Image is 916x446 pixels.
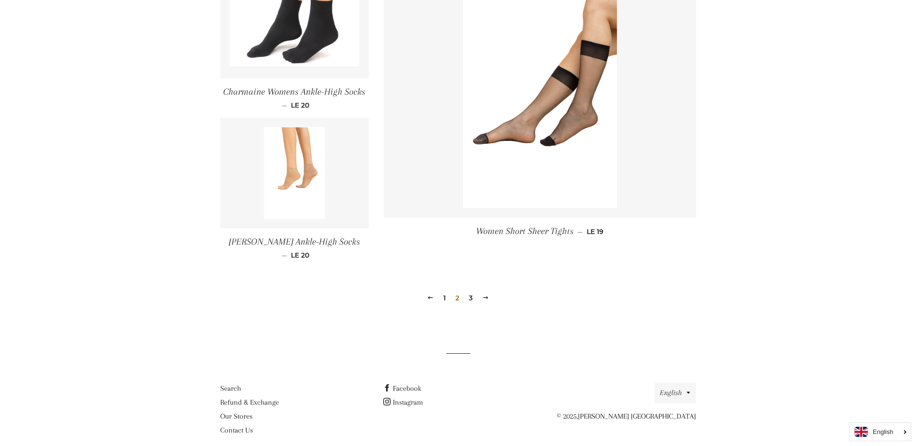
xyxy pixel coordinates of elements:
[452,291,463,305] span: 2
[547,410,696,422] p: © 2025,
[384,218,696,245] a: Women Short Sheer Tights — LE 19
[291,251,309,260] span: LE 20
[854,427,906,437] a: English
[220,426,253,434] a: Contact Us
[220,384,241,393] a: Search
[577,227,583,236] span: —
[383,398,423,407] a: Instagram
[873,429,893,435] i: English
[282,101,287,110] span: —
[465,291,477,305] a: 3
[220,412,252,421] a: Our Stores
[439,291,450,305] a: 1
[220,228,369,268] a: [PERSON_NAME] Ankle-High Socks — LE 20
[476,226,574,236] span: Women Short Sheer Tights
[282,251,287,260] span: —
[578,412,696,421] a: [PERSON_NAME] [GEOGRAPHIC_DATA]
[220,398,279,407] a: Refund & Exchange
[229,236,360,247] span: [PERSON_NAME] Ankle-High Socks
[291,101,309,110] span: LE 20
[220,78,369,118] a: Charmaine Womens Ankle-High Socks — LE 20
[223,87,365,97] span: Charmaine Womens Ankle-High Socks
[383,384,421,393] a: Facebook
[654,383,696,403] button: English
[587,227,603,236] span: LE 19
